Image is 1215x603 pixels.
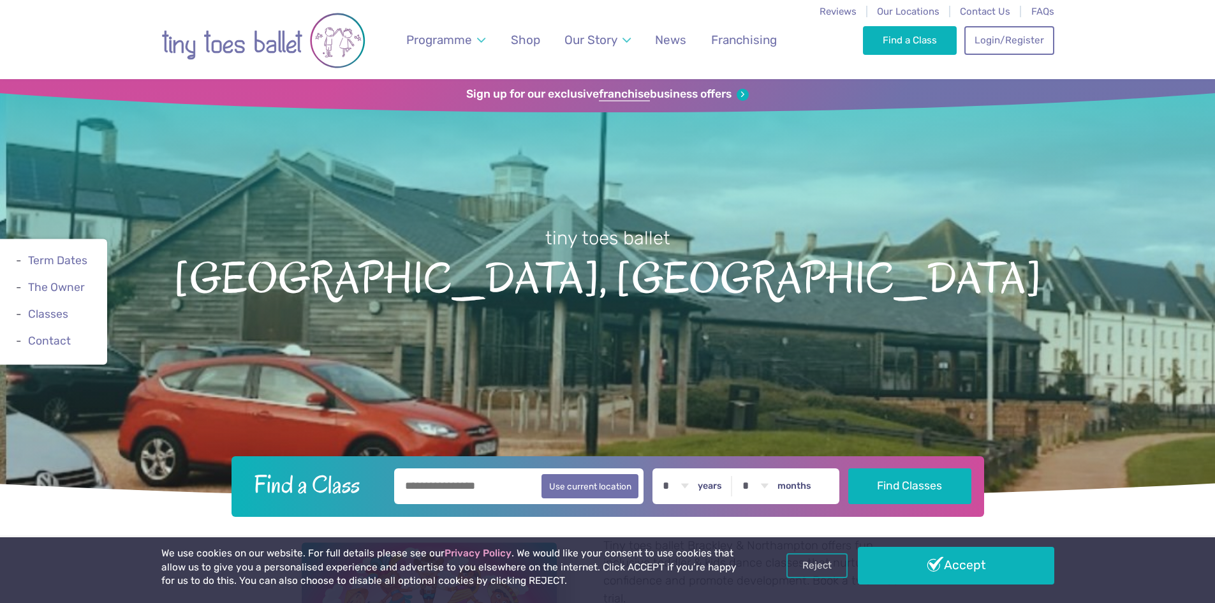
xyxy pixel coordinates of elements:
button: Find Classes [848,468,971,504]
span: Programme [406,33,472,47]
a: Reject [786,553,848,577]
a: Accept [858,547,1054,584]
a: Term Dates [28,254,87,267]
a: The Owner [28,281,85,294]
span: [GEOGRAPHIC_DATA], [GEOGRAPHIC_DATA] [22,251,1193,302]
a: Login/Register [964,26,1054,54]
a: Contact Us [960,6,1010,17]
a: Programme [400,25,491,55]
a: Classes [28,308,68,320]
strong: franchise [599,87,650,101]
label: years [698,480,722,492]
img: tiny toes ballet [161,8,365,73]
a: FAQs [1031,6,1054,17]
a: Reviews [820,6,857,17]
span: Shop [511,33,540,47]
a: Privacy Policy [445,547,512,559]
a: Shop [504,25,546,55]
small: tiny toes ballet [545,227,670,249]
a: Find a Class [863,26,957,54]
span: News [655,33,686,47]
a: News [649,25,693,55]
span: Our Story [564,33,617,47]
span: Franchising [711,33,777,47]
a: Our Locations [877,6,939,17]
p: We use cookies on our website. For full details please see our . We would like your consent to us... [161,547,742,588]
a: Contact [28,335,71,348]
h2: Find a Class [244,468,385,500]
a: Franchising [705,25,783,55]
a: Our Story [558,25,637,55]
button: Use current location [541,474,639,498]
label: months [777,480,811,492]
a: Sign up for our exclusivefranchisebusiness offers [466,87,749,101]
